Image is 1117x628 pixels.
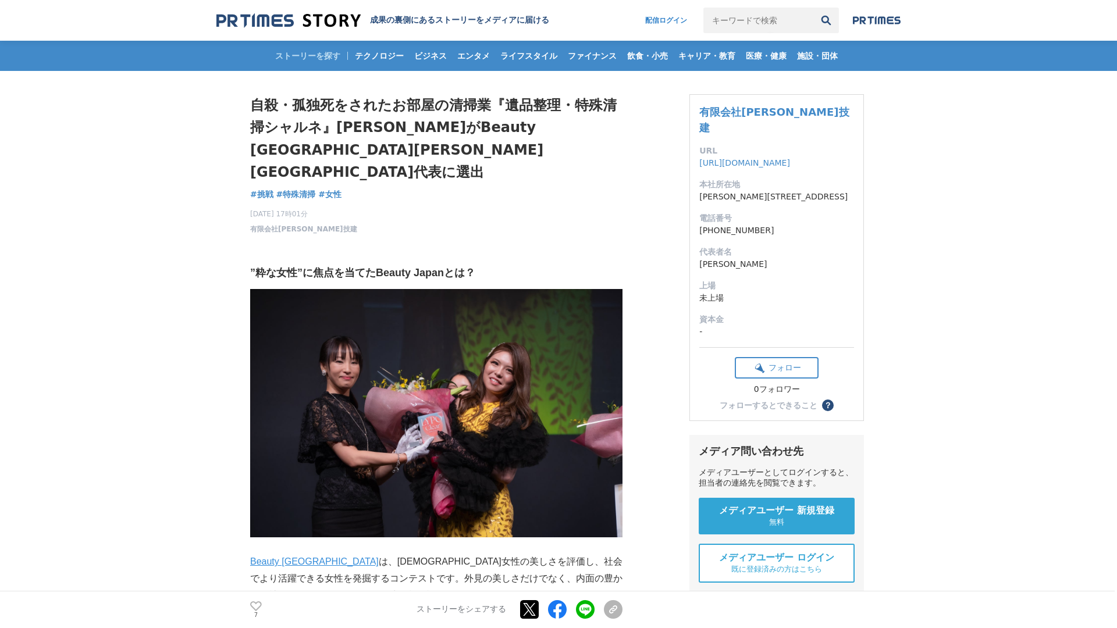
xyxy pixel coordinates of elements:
img: thumbnail_af969c80-a4f2-11f0-81a4-bbc196214e9e.jpg [250,289,622,537]
button: ？ [822,399,834,411]
p: は、[DEMOGRAPHIC_DATA]女性の美しさを評価し、社会でより活躍できる女性を発掘するコンテストです。外見の美しさだけでなく、内面の豊かさ、社会的な活動、その人自身の生き様を評価するこ... [250,554,622,604]
div: 0フォロワー [735,384,819,395]
dt: URL [699,145,854,157]
span: 施設・団体 [792,51,842,61]
span: 既に登録済みの方はこちら [731,564,822,575]
span: メディアユーザー ログイン [719,552,834,564]
dd: - [699,326,854,338]
span: ビジネス [410,51,451,61]
span: 飲食・小売 [622,51,673,61]
h2: 成果の裏側にあるストーリーをメディアに届ける [370,15,549,26]
a: キャリア・教育 [674,41,740,71]
div: メディア問い合わせ先 [699,444,855,458]
a: 成果の裏側にあるストーリーをメディアに届ける 成果の裏側にあるストーリーをメディアに届ける [216,13,549,28]
h1: 自殺・孤独死をされたお部屋の清掃業『遺品整理・特殊清掃シャルネ』[PERSON_NAME]がBeauty [GEOGRAPHIC_DATA][PERSON_NAME][GEOGRAPHIC_DA... [250,94,622,184]
span: ライフスタイル [496,51,562,61]
dt: 資本金 [699,313,854,326]
span: テクノロジー [350,51,408,61]
a: Beauty [GEOGRAPHIC_DATA] [250,556,379,566]
button: 検索 [813,8,839,33]
dd: 未上場 [699,292,854,304]
a: #女性 [318,188,341,201]
a: テクノロジー [350,41,408,71]
strong: ”粋な女性”に焦点を当てたBeauty Japanとは？ [250,267,475,279]
a: #挑戦 [250,188,273,201]
a: 配信ログイン [634,8,699,33]
p: ストーリーをシェアする [417,605,506,615]
span: ファイナンス [563,51,621,61]
span: #挑戦 [250,189,273,199]
a: 施設・団体 [792,41,842,71]
a: 医療・健康 [741,41,791,71]
div: フォローするとできること [720,401,817,409]
span: ？ [824,401,832,409]
span: 医療・健康 [741,51,791,61]
dt: 上場 [699,280,854,292]
a: 有限会社[PERSON_NAME]技建 [250,224,357,234]
div: メディアユーザーとしてログインすると、担当者の連絡先を閲覧できます。 [699,468,855,488]
dd: [PERSON_NAME] [699,258,854,270]
dt: 電話番号 [699,212,854,224]
dd: [PERSON_NAME][STREET_ADDRESS] [699,191,854,203]
p: 7 [250,612,262,618]
dt: 本社所在地 [699,179,854,191]
a: 飲食・小売 [622,41,673,71]
a: [URL][DOMAIN_NAME] [699,158,790,167]
span: [DATE] 17時01分 [250,209,357,219]
span: キャリア・教育 [674,51,740,61]
button: フォロー [735,357,819,379]
span: #特殊清掃 [276,189,316,199]
img: 成果の裏側にあるストーリーをメディアに届ける [216,13,361,28]
a: #特殊清掃 [276,188,316,201]
span: エンタメ [453,51,495,61]
a: ファイナンス [563,41,621,71]
dd: [PHONE_NUMBER] [699,224,854,237]
a: メディアユーザー 新規登録 無料 [699,498,855,534]
a: ビジネス [410,41,451,71]
a: メディアユーザー ログイン 既に登録済みの方はこちら [699,544,855,583]
a: ライフスタイル [496,41,562,71]
input: キーワードで検索 [703,8,813,33]
span: メディアユーザー 新規登録 [719,505,834,517]
a: 有限会社[PERSON_NAME]技建 [699,106,849,134]
a: エンタメ [453,41,495,71]
dt: 代表者名 [699,246,854,258]
span: 無料 [769,517,784,527]
span: #女性 [318,189,341,199]
img: prtimes [853,16,901,25]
